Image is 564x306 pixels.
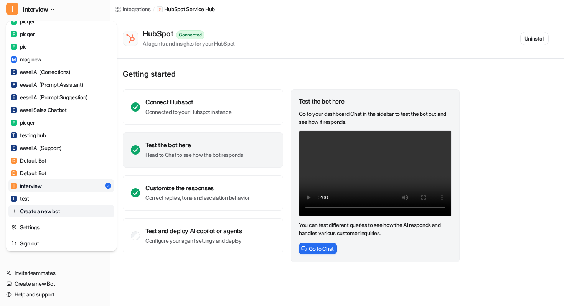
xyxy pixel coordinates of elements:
[11,194,29,202] div: test
[8,221,114,234] a: Settings
[11,82,17,88] span: E
[12,207,17,215] img: reset
[11,158,17,164] span: D
[11,69,17,75] span: E
[11,93,88,101] div: eesel AI (Prompt Suggestion)
[11,182,41,190] div: interview
[11,144,62,152] div: eesel AI (Support)
[11,118,35,127] div: picqer
[11,43,27,51] div: pic
[11,145,17,151] span: E
[11,30,35,38] div: picqer
[11,169,46,177] div: Default Bot
[11,106,67,114] div: eesel Sales Chatbot
[11,31,17,37] span: P
[6,3,18,15] span: I
[11,81,83,89] div: eesel AI (Prompt Assistant)
[8,205,114,217] a: Create a new bot
[12,223,17,231] img: reset
[23,4,48,15] span: interview
[12,239,17,247] img: reset
[11,68,71,76] div: eesel AI (Corrections)
[11,156,46,165] div: Default Bot
[8,237,114,250] a: Sign out
[11,120,17,126] span: P
[11,196,17,202] span: T
[11,131,46,139] div: testing hub
[11,44,17,50] span: P
[11,17,35,25] div: picqer
[11,132,17,138] span: T
[11,18,17,25] span: P
[11,56,17,63] span: M
[6,21,117,251] div: Iinterview
[11,55,41,63] div: mag new
[11,183,17,189] span: I
[11,107,17,113] span: E
[11,94,17,100] span: E
[11,170,17,176] span: D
